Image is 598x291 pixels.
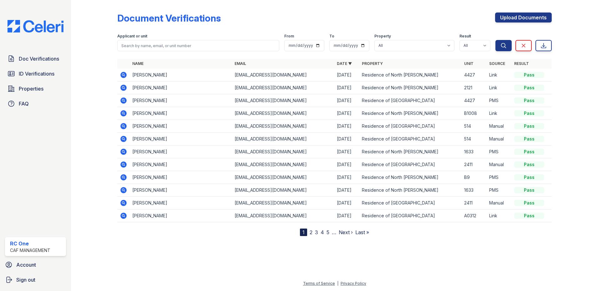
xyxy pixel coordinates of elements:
td: [DATE] [334,94,359,107]
div: Pass [514,97,544,104]
td: Residence of [GEOGRAPHIC_DATA] [359,133,462,145]
td: Link [487,107,512,120]
input: Search by name, email, or unit number [117,40,279,51]
a: Last » [355,229,369,235]
label: Applicant or unit [117,34,147,39]
span: FAQ [19,100,29,107]
td: [EMAIL_ADDRESS][DOMAIN_NAME] [232,69,334,81]
td: [EMAIL_ADDRESS][DOMAIN_NAME] [232,197,334,210]
td: [DATE] [334,171,359,184]
div: Pass [514,149,544,155]
td: PMS [487,171,512,184]
span: Properties [19,85,43,92]
td: 2411 [462,197,487,210]
td: [DATE] [334,210,359,222]
span: Account [16,261,36,269]
td: [EMAIL_ADDRESS][DOMAIN_NAME] [232,120,334,133]
td: Link [487,210,512,222]
td: [PERSON_NAME] [130,133,232,145]
a: Doc Verifications [5,52,66,65]
td: [DATE] [334,158,359,171]
td: [PERSON_NAME] [130,184,232,197]
td: [DATE] [334,81,359,94]
div: Pass [514,213,544,219]
td: Residence of [GEOGRAPHIC_DATA] [359,120,462,133]
td: Residence of North [PERSON_NAME] [359,184,462,197]
td: 1633 [462,184,487,197]
td: B1008 [462,107,487,120]
td: 2121 [462,81,487,94]
td: [EMAIL_ADDRESS][DOMAIN_NAME] [232,94,334,107]
td: [PERSON_NAME] [130,210,232,222]
td: Residence of [GEOGRAPHIC_DATA] [359,158,462,171]
td: [EMAIL_ADDRESS][DOMAIN_NAME] [232,145,334,158]
td: 514 [462,120,487,133]
td: [DATE] [334,184,359,197]
td: 4427 [462,69,487,81]
span: … [332,229,336,236]
td: Manual [487,120,512,133]
td: [EMAIL_ADDRESS][DOMAIN_NAME] [232,210,334,222]
td: 514 [462,133,487,145]
td: A0312 [462,210,487,222]
span: Sign out [16,276,35,284]
a: Sign out [3,274,68,286]
label: To [329,34,334,39]
td: B9 [462,171,487,184]
a: 5 [327,229,329,235]
div: Document Verifications [117,12,221,24]
td: PMS [487,94,512,107]
td: [EMAIL_ADDRESS][DOMAIN_NAME] [232,133,334,145]
td: Residence of North [PERSON_NAME] [359,69,462,81]
td: Link [487,81,512,94]
div: Pass [514,174,544,180]
a: Email [235,61,246,66]
div: Pass [514,136,544,142]
td: Residence of [GEOGRAPHIC_DATA] [359,210,462,222]
td: Residence of North [PERSON_NAME] [359,81,462,94]
td: PMS [487,184,512,197]
a: FAQ [5,97,66,110]
div: Pass [514,123,544,129]
a: Name [132,61,144,66]
span: Doc Verifications [19,55,59,62]
td: [PERSON_NAME] [130,107,232,120]
div: Pass [514,85,544,91]
td: [PERSON_NAME] [130,158,232,171]
div: Pass [514,161,544,168]
div: Pass [514,200,544,206]
td: [PERSON_NAME] [130,120,232,133]
a: Unit [464,61,474,66]
td: [PERSON_NAME] [130,69,232,81]
td: [EMAIL_ADDRESS][DOMAIN_NAME] [232,158,334,171]
td: [PERSON_NAME] [130,171,232,184]
a: Next › [339,229,353,235]
label: Result [459,34,471,39]
a: Source [489,61,505,66]
td: [PERSON_NAME] [130,94,232,107]
td: [DATE] [334,107,359,120]
a: 2 [310,229,312,235]
div: Pass [514,110,544,116]
div: RC One [10,240,50,247]
div: | [337,281,338,286]
div: 1 [300,229,307,236]
td: Link [487,69,512,81]
label: Property [374,34,391,39]
td: [PERSON_NAME] [130,145,232,158]
td: Manual [487,133,512,145]
td: Residence of [GEOGRAPHIC_DATA] [359,94,462,107]
a: Terms of Service [303,281,335,286]
label: From [284,34,294,39]
td: 2411 [462,158,487,171]
a: Result [514,61,529,66]
a: Properties [5,82,66,95]
td: [DATE] [334,197,359,210]
a: Date ▼ [337,61,352,66]
div: Pass [514,72,544,78]
td: [DATE] [334,69,359,81]
td: [EMAIL_ADDRESS][DOMAIN_NAME] [232,184,334,197]
div: Pass [514,187,544,193]
td: [EMAIL_ADDRESS][DOMAIN_NAME] [232,107,334,120]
